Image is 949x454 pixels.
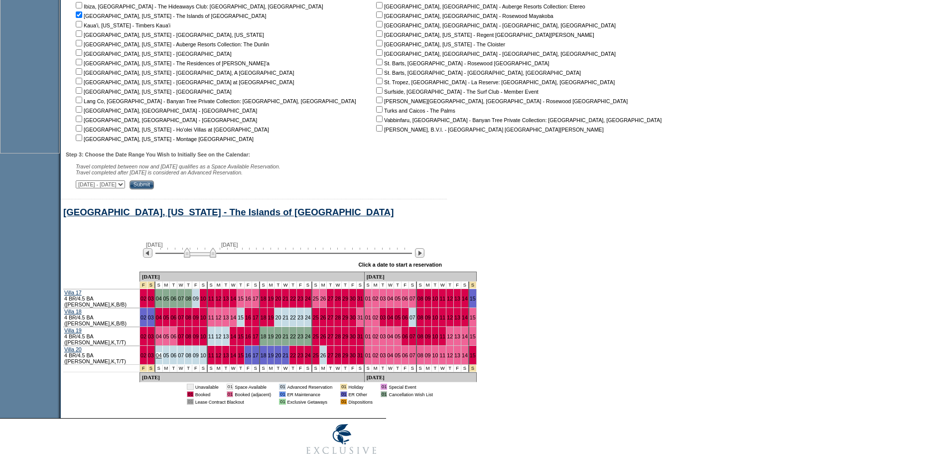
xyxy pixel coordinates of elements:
a: 29 [342,333,348,339]
a: 26 [320,314,326,320]
a: 08 [185,333,191,339]
img: Next [415,248,424,258]
a: 30 [350,352,356,358]
a: 05 [395,314,401,320]
a: 02 [373,314,379,320]
a: 26 [320,352,326,358]
a: Villa 18 [64,308,82,314]
a: 12 [216,333,222,339]
a: 03 [148,352,154,358]
td: F [192,365,200,372]
nobr: [GEOGRAPHIC_DATA], [US_STATE] - [GEOGRAPHIC_DATA], [US_STATE] [74,32,264,38]
a: [GEOGRAPHIC_DATA], [US_STATE] - The Islands of [GEOGRAPHIC_DATA] [63,207,394,217]
a: 22 [290,296,296,302]
a: 07 [409,296,415,302]
a: 05 [163,314,169,320]
nobr: Surfside, [GEOGRAPHIC_DATA] - The Surf Club - Member Event [374,89,539,95]
a: 29 [342,314,348,320]
a: 05 [163,333,169,339]
td: F [454,282,461,289]
a: 09 [425,314,431,320]
a: 24 [305,352,311,358]
a: 17 [253,296,259,302]
td: S [304,365,312,372]
a: 28 [335,314,341,320]
a: 05 [395,296,401,302]
input: Submit [130,180,154,189]
td: S [357,282,365,289]
a: 21 [282,333,288,339]
nobr: Vabbinfaru, [GEOGRAPHIC_DATA] - Banyan Tree Private Collection: [GEOGRAPHIC_DATA], [GEOGRAPHIC_DATA] [374,117,662,123]
td: 4 BR/4.5 BA ([PERSON_NAME],K,B/B) [63,289,140,308]
a: 12 [216,314,222,320]
a: 12 [447,296,453,302]
span: Travel completed between now and [DATE] qualifies as a Space Available Reservation. [76,163,280,169]
a: 03 [148,314,154,320]
a: 10 [200,314,206,320]
a: 14 [462,333,468,339]
td: F [402,282,409,289]
nobr: Ibiza, [GEOGRAPHIC_DATA] - The Hideaways Club: [GEOGRAPHIC_DATA], [GEOGRAPHIC_DATA] [74,3,323,9]
a: 25 [313,352,319,358]
a: 10 [432,352,438,358]
a: 24 [305,296,311,302]
a: Villa 17 [64,290,82,296]
td: M [268,365,275,372]
td: [DATE] [365,272,477,282]
td: W [334,282,342,289]
td: F [297,282,304,289]
a: 27 [327,333,333,339]
td: 4 BR/4.5 BA ([PERSON_NAME],K,T/T) [63,327,140,346]
a: 09 [193,352,199,358]
a: 21 [282,296,288,302]
a: 14 [462,296,468,302]
a: 05 [395,352,401,358]
nobr: Kaua'i, [US_STATE] - Timbers Kaua'i [74,22,170,28]
nobr: [GEOGRAPHIC_DATA], [US_STATE] - Montage [GEOGRAPHIC_DATA] [74,136,254,142]
a: 09 [193,314,199,320]
a: 25 [313,333,319,339]
a: 06 [170,352,176,358]
td: T [185,365,192,372]
a: 30 [350,314,356,320]
a: 20 [275,314,281,320]
a: 06 [402,333,408,339]
a: 03 [380,352,386,358]
td: 4 BR/4.5 BA ([PERSON_NAME],K,T/T) [63,346,140,365]
td: W [230,282,237,289]
td: W [177,365,185,372]
a: 27 [327,296,333,302]
a: 11 [439,314,445,320]
td: T [289,365,297,372]
a: 23 [297,333,303,339]
a: 02 [140,352,146,358]
nobr: [GEOGRAPHIC_DATA], [US_STATE] - [GEOGRAPHIC_DATA] [74,51,232,57]
a: Villa 20 [64,346,82,352]
a: 31 [357,296,363,302]
b: Step 3: Choose the Date Range You Wish to Initially See on the Calendar: [66,151,250,157]
a: 13 [454,352,460,358]
img: Previous [143,248,152,258]
nobr: [GEOGRAPHIC_DATA], [US_STATE] - [GEOGRAPHIC_DATA] [74,89,232,95]
a: Villa 19 [64,327,82,333]
a: 22 [290,314,296,320]
nobr: [GEOGRAPHIC_DATA], [US_STATE] - Auberge Resorts Collection: The Dunlin [74,41,269,47]
a: 02 [373,333,379,339]
a: 29 [342,296,348,302]
a: 09 [425,352,431,358]
td: W [282,282,289,289]
a: 23 [297,352,303,358]
a: 15 [238,352,244,358]
a: 05 [163,296,169,302]
td: S [200,365,208,372]
nobr: [GEOGRAPHIC_DATA], [GEOGRAPHIC_DATA] - [GEOGRAPHIC_DATA], [GEOGRAPHIC_DATA] [374,22,616,28]
td: M [320,282,327,289]
a: 01 [365,296,371,302]
a: 02 [373,296,379,302]
a: 08 [185,314,191,320]
a: 01 [365,314,371,320]
a: 06 [170,314,176,320]
a: 27 [327,352,333,358]
a: 14 [230,333,236,339]
td: W [387,282,394,289]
